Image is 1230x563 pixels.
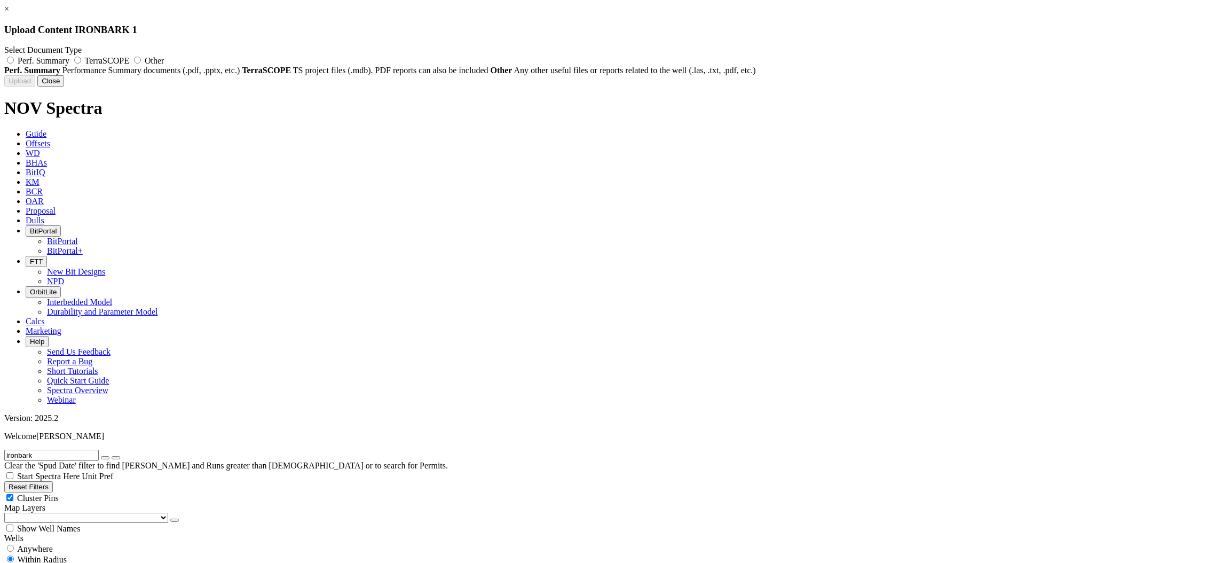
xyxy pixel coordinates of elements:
p: Welcome [4,432,1226,441]
span: FTT [30,257,43,265]
span: BitIQ [26,168,45,177]
span: BHAs [26,158,47,167]
button: Reset Filters [4,481,53,492]
button: Close [37,75,64,87]
span: Cluster Pins [17,494,59,503]
div: Wells [4,534,1226,543]
a: Short Tutorials [47,366,98,376]
span: Anywhere [17,544,53,553]
span: OAR [26,197,44,206]
span: OrbitLite [30,288,57,296]
a: New Bit Designs [47,267,105,276]
button: Upload [4,75,35,87]
span: Dulls [26,216,44,225]
div: Version: 2025.2 [4,413,1226,423]
a: Interbedded Model [47,298,112,307]
span: Map Layers [4,503,45,512]
a: BitPortal [47,237,78,246]
input: Perf. Summary [7,57,14,64]
h1: NOV Spectra [4,98,1226,118]
span: TerraSCOPE [85,56,129,65]
a: Webinar [47,395,76,404]
span: Show Well Names [17,524,80,533]
a: Spectra Overview [47,386,108,395]
span: Help [30,338,44,346]
span: [PERSON_NAME] [36,432,104,441]
span: Perf. Summary [18,56,69,65]
span: Clear the 'Spud Date' filter to find [PERSON_NAME] and Runs greater than [DEMOGRAPHIC_DATA] or to... [4,461,448,470]
a: Quick Start Guide [47,376,109,385]
span: WD [26,148,40,158]
strong: Other [491,66,512,75]
span: Upload Content [4,24,72,35]
span: Other [145,56,164,65]
a: Send Us Feedback [47,347,111,356]
span: Performance Summary documents (.pdf, .pptx, etc.) [62,66,240,75]
input: Search [4,450,99,461]
span: Any other useful files or reports related to the well (.las, .txt, .pdf, etc.) [514,66,756,75]
span: Offsets [26,139,50,148]
a: × [4,4,9,13]
span: Start Spectra Here [17,472,80,481]
span: Proposal [26,206,56,215]
input: Other [134,57,141,64]
strong: Perf. Summary [4,66,60,75]
a: Durability and Parameter Model [47,307,158,316]
span: Marketing [26,326,61,335]
input: TerraSCOPE [74,57,81,64]
span: IRONBARK 1 [75,24,137,35]
strong: TerraSCOPE [242,66,291,75]
span: BCR [26,187,43,196]
span: Unit Pref [82,472,113,481]
span: KM [26,177,40,186]
a: BitPortal+ [47,246,83,255]
a: Report a Bug [47,357,92,366]
span: Calcs [26,317,45,326]
a: NPD [47,277,64,286]
span: BitPortal [30,227,57,235]
span: Guide [26,129,46,138]
span: Select Document Type [4,45,82,54]
span: TS project files (.mdb). PDF reports can also be included [293,66,488,75]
